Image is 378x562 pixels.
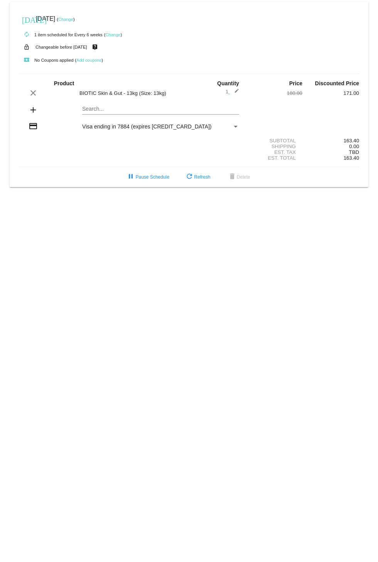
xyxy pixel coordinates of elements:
[185,172,194,182] mat-icon: refresh
[226,89,239,95] span: 1
[349,149,359,155] span: TBD
[29,88,38,98] mat-icon: clear
[179,170,216,184] button: Refresh
[75,58,103,62] small: ( )
[221,170,256,184] button: Delete
[228,174,250,180] span: Delete
[82,123,211,130] span: Visa ending in 7884 (expires [CREDIT_CARD_DATA])
[246,138,302,143] div: Subtotal
[289,80,302,86] strong: Price
[82,106,239,112] input: Search...
[22,56,31,65] mat-icon: local_play
[82,123,239,130] mat-select: Payment Method
[54,80,74,86] strong: Product
[22,30,31,39] mat-icon: autorenew
[246,90,302,96] div: 180.00
[22,15,31,24] mat-icon: [DATE]
[349,143,359,149] span: 0.00
[126,172,135,182] mat-icon: pause
[76,58,101,62] a: Add coupons
[35,45,87,49] small: Changeable before [DATE]
[105,32,120,37] a: Change
[76,90,189,96] div: BIOTIC Skin & Gut - 13kg (Size: 13kg)
[22,42,31,52] mat-icon: lock_open
[19,58,73,62] small: No Coupons applied
[126,174,169,180] span: Pause Schedule
[217,80,239,86] strong: Quantity
[246,155,302,161] div: Est. Total
[58,17,73,22] a: Change
[344,155,359,161] span: 163.40
[246,143,302,149] div: Shipping
[29,105,38,115] mat-icon: add
[57,17,75,22] small: ( )
[29,122,38,131] mat-icon: credit_card
[228,172,237,182] mat-icon: delete
[104,32,122,37] small: ( )
[302,90,359,96] div: 171.00
[246,149,302,155] div: Est. Tax
[315,80,359,86] strong: Discounted Price
[230,88,239,98] mat-icon: edit
[302,138,359,143] div: 163.40
[19,32,103,37] small: 1 item scheduled for Every 6 weeks
[185,174,210,180] span: Refresh
[90,42,100,52] mat-icon: live_help
[120,170,175,184] button: Pause Schedule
